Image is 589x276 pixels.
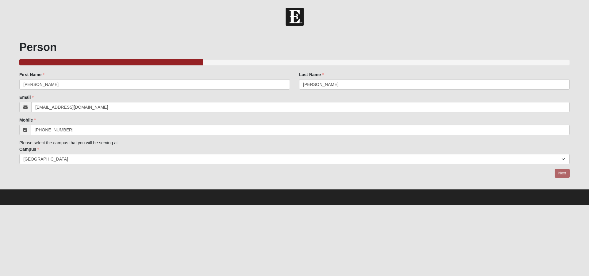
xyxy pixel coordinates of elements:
[19,41,570,54] h1: Person
[19,72,570,164] div: Please select the campus that you will be serving at.
[19,72,44,78] label: First Name
[286,8,304,26] img: Church of Eleven22 Logo
[299,72,324,78] label: Last Name
[19,146,39,152] label: Campus
[19,117,36,123] label: Mobile
[19,94,34,100] label: Email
